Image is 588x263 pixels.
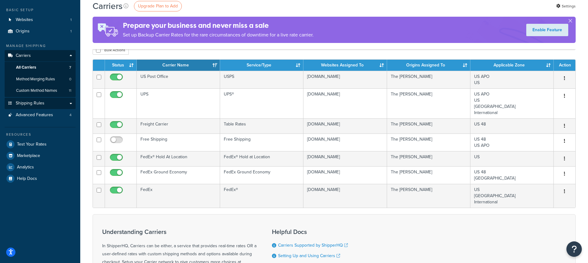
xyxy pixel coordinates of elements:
th: Service/Type: activate to sort column ascending [220,60,303,71]
a: Setting Up and Using Carriers [278,252,340,259]
span: All Carriers [16,65,36,70]
a: All Carriers 7 [5,62,76,73]
th: Action [554,60,575,71]
div: Manage Shipping [5,43,76,49]
td: [DOMAIN_NAME] [303,88,387,118]
a: Advanced Features 4 [5,109,76,121]
li: Origins [5,26,76,37]
button: Bulk Actions [93,45,129,55]
td: US 48 US APO [470,134,554,151]
li: Method Merging Rules [5,74,76,85]
span: Help Docs [17,176,37,181]
td: Table Rates [220,118,303,134]
li: Custom Method Names [5,85,76,96]
td: US APO US [GEOGRAPHIC_DATA] International [470,88,554,118]
span: Marketplace [17,153,40,159]
td: UPS [137,88,220,118]
td: [DOMAIN_NAME] [303,151,387,166]
img: ad-rules-rateshop-fe6ec290ccb7230408bd80ed9643f0289d75e0ffd9eb532fc0e269fcd187b520.png [93,17,123,43]
td: [DOMAIN_NAME] [303,166,387,184]
a: Marketplace [5,150,76,161]
td: US 48 [GEOGRAPHIC_DATA] [470,166,554,184]
button: Open Resource Center [566,241,582,257]
span: Shipping Rules [16,101,44,106]
td: US [470,151,554,166]
a: Help Docs [5,173,76,184]
a: Upgrade Plan to Add [134,1,182,11]
span: Analytics [17,165,34,170]
span: Upgrade Plan to Add [138,3,178,9]
td: FedEx [137,184,220,208]
td: FedEx Ground Economy [137,166,220,184]
th: Applicable Zone: activate to sort column ascending [470,60,554,71]
a: Settings [556,2,576,11]
h4: Prepare your business and never miss a sale [123,20,314,31]
h3: Helpful Docs [272,228,352,235]
span: Custom Method Names [16,88,57,93]
td: US 48 [470,118,554,134]
span: 7 [69,65,71,70]
th: Origins Assigned To: activate to sort column ascending [387,60,470,71]
p: Set up Backup Carrier Rates for the rare circumstances of downtime for a live rate carrier. [123,31,314,39]
td: [DOMAIN_NAME] [303,134,387,151]
td: UPS® [220,88,303,118]
td: FedEx® Hold At Location [137,151,220,166]
td: The [PERSON_NAME] [387,184,470,208]
span: 4 [69,112,72,118]
td: The [PERSON_NAME] [387,71,470,88]
td: [DOMAIN_NAME] [303,71,387,88]
a: Analytics [5,162,76,173]
span: 0 [69,77,71,82]
td: US APO US [470,71,554,88]
span: Websites [16,17,33,23]
span: 11 [69,88,71,93]
div: Resources [5,132,76,137]
li: All Carriers [5,62,76,73]
td: US [GEOGRAPHIC_DATA] International [470,184,554,208]
td: Free Shipping [137,134,220,151]
span: 1 [70,17,72,23]
th: Status: activate to sort column ascending [105,60,137,71]
th: Websites Assigned To: activate to sort column ascending [303,60,387,71]
td: FedEx® Hold at Location [220,151,303,166]
a: Shipping Rules [5,98,76,109]
td: The [PERSON_NAME] [387,166,470,184]
span: Advanced Features [16,112,53,118]
td: The [PERSON_NAME] [387,134,470,151]
span: Method Merging Rules [16,77,55,82]
td: Freight Carrier [137,118,220,134]
a: Custom Method Names 11 [5,85,76,96]
span: Carriers [16,53,31,58]
td: USPS [220,71,303,88]
a: Enable Feature [526,24,568,36]
a: Carriers Supported by ShipperHQ [278,242,348,248]
th: Carrier Name: activate to sort column ascending [137,60,220,71]
td: US Post Office [137,71,220,88]
td: [DOMAIN_NAME] [303,118,387,134]
td: Free Shipping [220,134,303,151]
span: Test Your Rates [17,142,47,147]
a: Method Merging Rules 0 [5,74,76,85]
a: Websites 1 [5,14,76,26]
td: The [PERSON_NAME] [387,118,470,134]
span: 1 [70,29,72,34]
li: Carriers [5,50,76,97]
div: Basic Setup [5,7,76,13]
a: Test Your Rates [5,139,76,150]
h3: Understanding Carriers [102,228,256,235]
a: Carriers [5,50,76,62]
td: [DOMAIN_NAME] [303,184,387,208]
li: Advanced Features [5,109,76,121]
a: Origins 1 [5,26,76,37]
td: FedEx® [220,184,303,208]
td: The [PERSON_NAME] [387,88,470,118]
td: FedEx Ground Economy [220,166,303,184]
td: The [PERSON_NAME] [387,151,470,166]
span: Origins [16,29,30,34]
li: Websites [5,14,76,26]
